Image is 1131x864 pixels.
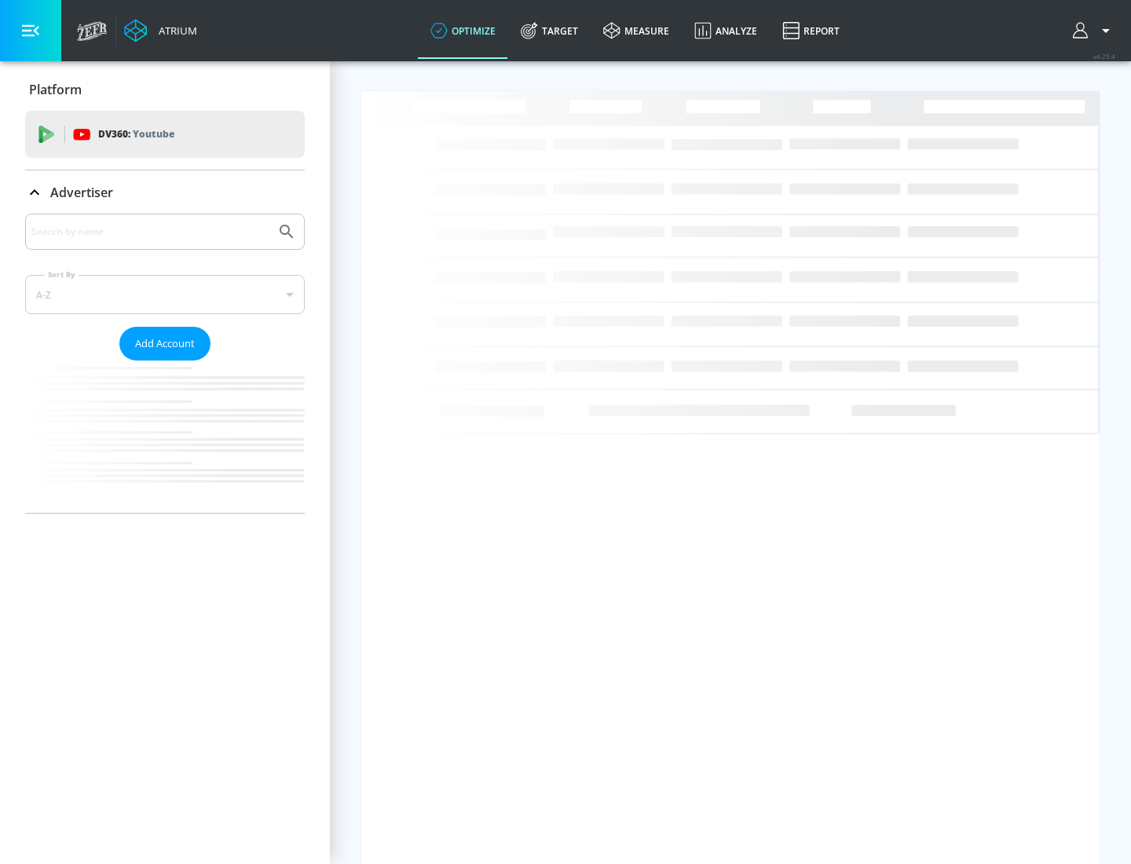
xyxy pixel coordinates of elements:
[25,361,305,513] nav: list of Advertiser
[591,2,682,59] a: measure
[124,19,197,42] a: Atrium
[25,111,305,158] div: DV360: Youtube
[1093,52,1115,60] span: v 4.25.4
[133,126,174,142] p: Youtube
[119,327,210,361] button: Add Account
[50,184,113,201] p: Advertiser
[31,221,269,242] input: Search by name
[508,2,591,59] a: Target
[25,170,305,214] div: Advertiser
[25,68,305,112] div: Platform
[25,214,305,513] div: Advertiser
[25,275,305,314] div: A-Z
[135,335,195,353] span: Add Account
[152,24,197,38] div: Atrium
[770,2,852,59] a: Report
[29,81,82,98] p: Platform
[98,126,174,143] p: DV360:
[418,2,508,59] a: optimize
[682,2,770,59] a: Analyze
[45,269,79,280] label: Sort By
